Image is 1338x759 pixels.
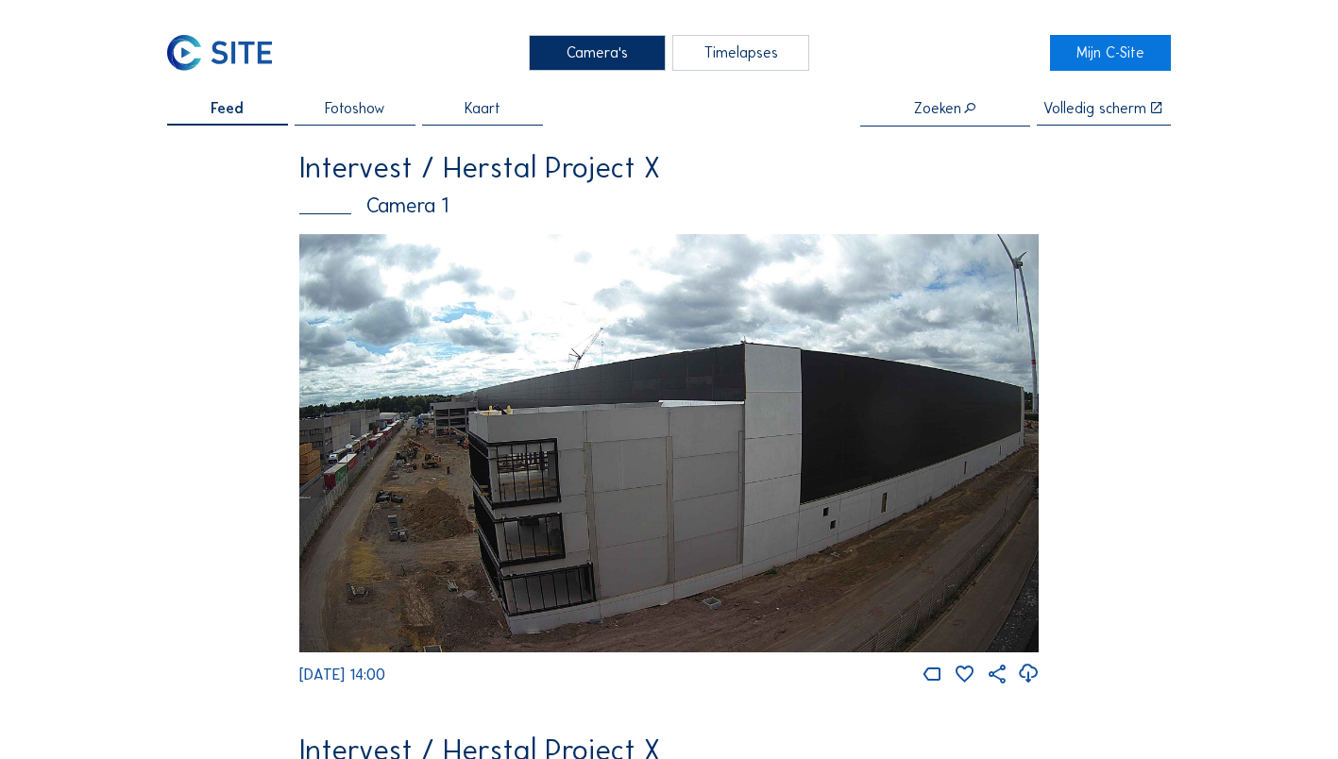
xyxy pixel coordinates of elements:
img: Image [299,234,1040,652]
div: Timelapses [672,35,809,70]
a: Mijn C-Site [1050,35,1171,70]
span: Kaart [465,101,500,116]
img: C-SITE Logo [167,35,272,70]
span: Fotoshow [325,101,385,116]
div: Camera 1 [299,195,1040,216]
div: Volledig scherm [1043,101,1146,116]
div: Intervest / Herstal Project X [299,153,1040,182]
a: C-SITE Logo [167,35,288,70]
span: [DATE] 14:00 [299,666,385,683]
div: Camera's [529,35,666,70]
span: Feed [211,101,244,116]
